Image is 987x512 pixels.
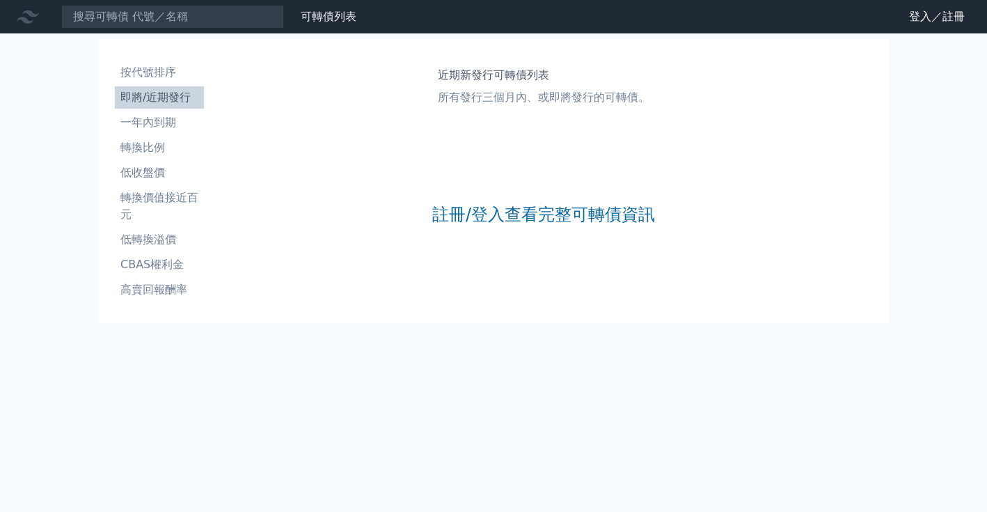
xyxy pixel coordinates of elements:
li: 按代號排序 [115,64,204,81]
li: 轉換比例 [115,139,204,156]
li: 一年內到期 [115,114,204,131]
li: 轉換價值接近百元 [115,189,204,223]
li: 低轉換溢價 [115,231,204,248]
a: 一年內到期 [115,111,204,134]
h1: 近期新發行可轉債列表 [438,67,649,84]
p: 所有發行三個月內、或即將發行的可轉債。 [438,89,649,106]
a: 轉換比例 [115,137,204,159]
a: 按代號排序 [115,61,204,84]
a: 轉換價值接近百元 [115,187,204,226]
a: 登入／註冊 [898,6,976,28]
li: 高賣回報酬率 [115,281,204,298]
li: 即將/近期發行 [115,89,204,106]
a: 註冊/登入查看完整可轉債資訊 [432,203,655,226]
a: 低轉換溢價 [115,228,204,251]
li: CBAS權利金 [115,256,204,273]
input: 搜尋可轉債 代號／名稱 [61,5,284,29]
a: 高賣回報酬率 [115,279,204,301]
a: 低收盤價 [115,162,204,184]
li: 低收盤價 [115,164,204,181]
a: CBAS權利金 [115,254,204,276]
a: 即將/近期發行 [115,86,204,109]
a: 可轉債列表 [301,10,356,23]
